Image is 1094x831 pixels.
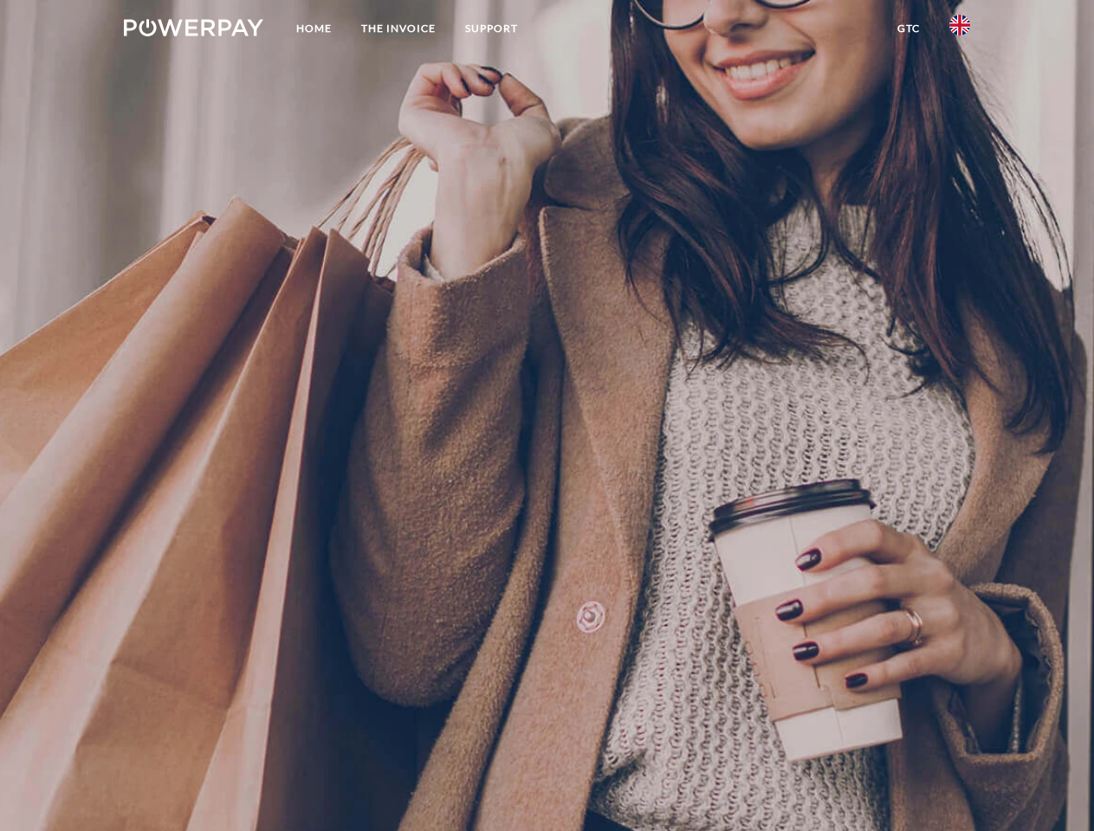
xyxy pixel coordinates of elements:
[949,15,970,35] img: en
[124,19,263,36] img: logo-powerpay-white.svg
[450,13,533,44] a: Support
[346,13,450,44] a: THE INVOICE
[282,13,346,44] a: Home
[883,13,935,44] a: GTC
